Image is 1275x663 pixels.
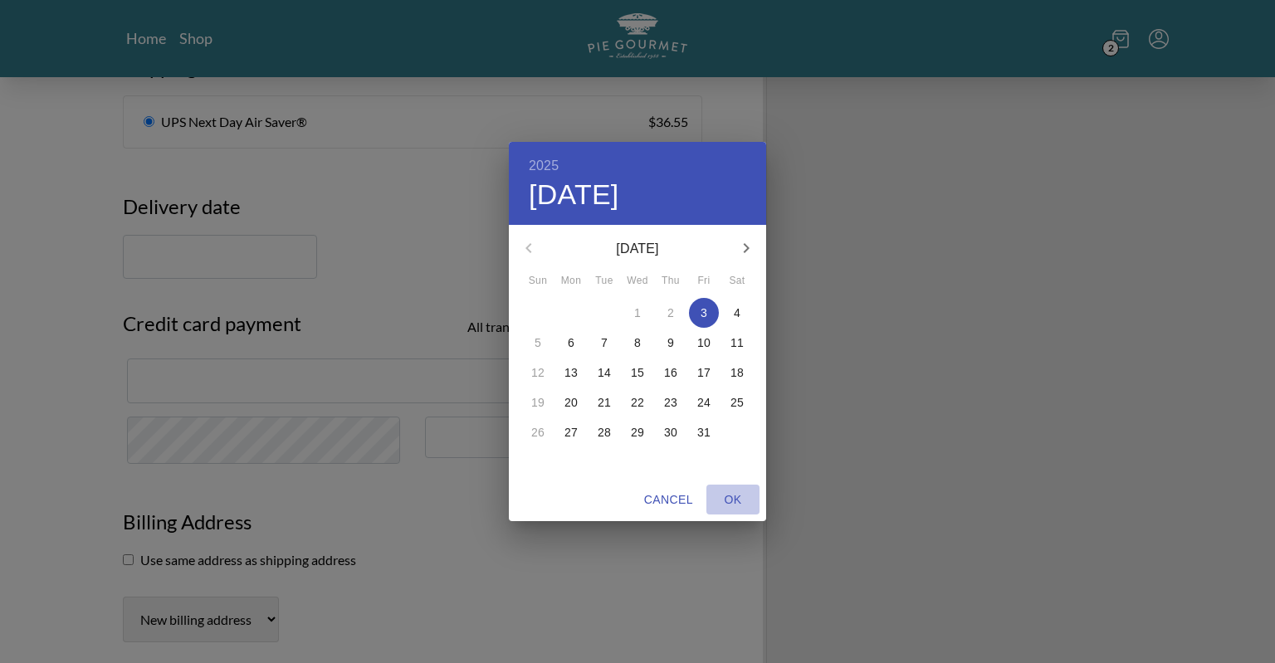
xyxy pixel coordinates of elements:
[722,328,752,358] button: 11
[722,358,752,388] button: 18
[623,388,652,417] button: 22
[598,394,611,411] p: 21
[697,424,711,441] p: 31
[589,388,619,417] button: 21
[697,394,711,411] p: 24
[634,334,641,351] p: 8
[664,424,677,441] p: 30
[706,485,760,515] button: OK
[631,364,644,381] p: 15
[656,358,686,388] button: 16
[689,298,719,328] button: 3
[598,424,611,441] p: 28
[697,364,711,381] p: 17
[689,273,719,290] span: Fri
[631,424,644,441] p: 29
[589,273,619,290] span: Tue
[730,334,744,351] p: 11
[623,358,652,388] button: 15
[556,388,586,417] button: 20
[623,417,652,447] button: 29
[734,305,740,321] p: 4
[564,424,578,441] p: 27
[656,328,686,358] button: 9
[589,328,619,358] button: 7
[568,334,574,351] p: 6
[667,334,674,351] p: 9
[589,417,619,447] button: 28
[689,358,719,388] button: 17
[701,305,707,321] p: 3
[631,394,644,411] p: 22
[556,328,586,358] button: 6
[637,485,700,515] button: Cancel
[656,388,686,417] button: 23
[644,490,693,510] span: Cancel
[730,394,744,411] p: 25
[722,298,752,328] button: 4
[664,364,677,381] p: 16
[529,178,619,212] button: [DATE]
[623,328,652,358] button: 8
[722,388,752,417] button: 25
[598,364,611,381] p: 14
[549,239,726,259] p: [DATE]
[523,273,553,290] span: Sun
[689,388,719,417] button: 24
[556,417,586,447] button: 27
[656,417,686,447] button: 30
[689,417,719,447] button: 31
[730,364,744,381] p: 18
[689,328,719,358] button: 10
[589,358,619,388] button: 14
[713,490,753,510] span: OK
[556,358,586,388] button: 13
[623,273,652,290] span: Wed
[722,273,752,290] span: Sat
[601,334,608,351] p: 7
[656,273,686,290] span: Thu
[697,334,711,351] p: 10
[564,394,578,411] p: 20
[556,273,586,290] span: Mon
[564,364,578,381] p: 13
[529,154,559,178] button: 2025
[664,394,677,411] p: 23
